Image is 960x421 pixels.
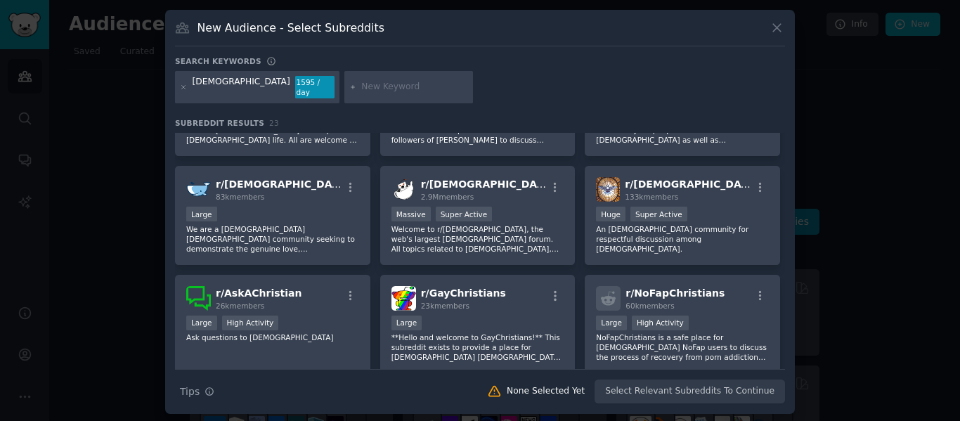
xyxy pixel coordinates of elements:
[391,177,416,202] img: atheism
[361,81,468,93] input: New Keyword
[175,380,219,404] button: Tips
[186,224,359,254] p: We are a [DEMOGRAPHIC_DATA] [DEMOGRAPHIC_DATA] community seeking to demonstrate the genuine love,...
[216,179,349,190] span: r/ [DEMOGRAPHIC_DATA]
[175,56,261,66] h3: Search keywords
[625,287,725,299] span: r/ NoFapChristians
[175,118,264,128] span: Subreddit Results
[295,76,335,98] div: 1595 / day
[421,287,506,299] span: r/ GayChristians
[596,316,627,330] div: Large
[391,316,422,330] div: Large
[421,179,554,190] span: r/ [DEMOGRAPHIC_DATA]
[596,332,769,362] p: NoFapChristians is a safe place for [DEMOGRAPHIC_DATA] NoFap users to discuss the process of reco...
[421,302,469,310] span: 23k members
[186,286,211,311] img: AskAChristian
[222,316,279,330] div: High Activity
[625,193,678,201] span: 133k members
[180,384,200,399] span: Tips
[186,332,359,342] p: Ask questions to [DEMOGRAPHIC_DATA]
[632,316,689,330] div: High Activity
[596,177,620,202] img: Christian
[186,207,217,221] div: Large
[186,177,211,202] img: Christians
[391,224,564,254] p: Welcome to r/[DEMOGRAPHIC_DATA], the web's largest [DEMOGRAPHIC_DATA] forum. All topics related t...
[630,207,687,221] div: Super Active
[193,76,290,98] div: [DEMOGRAPHIC_DATA]
[625,179,758,190] span: r/ [DEMOGRAPHIC_DATA]
[197,20,384,35] h3: New Audience - Select Subreddits
[421,193,474,201] span: 2.9M members
[391,286,416,311] img: GayChristians
[596,224,769,254] p: An [DEMOGRAPHIC_DATA] community for respectful discussion among [DEMOGRAPHIC_DATA].
[216,287,302,299] span: r/ AskAChristian
[391,332,564,362] p: **Hello and welcome to GayChristians!** This subreddit exists to provide a place for [DEMOGRAPHIC...
[391,207,431,221] div: Massive
[269,119,279,127] span: 23
[186,316,217,330] div: Large
[596,207,625,221] div: Huge
[216,302,264,310] span: 26k members
[507,385,585,398] div: None Selected Yet
[436,207,493,221] div: Super Active
[625,302,674,310] span: 60k members
[216,193,264,201] span: 83k members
